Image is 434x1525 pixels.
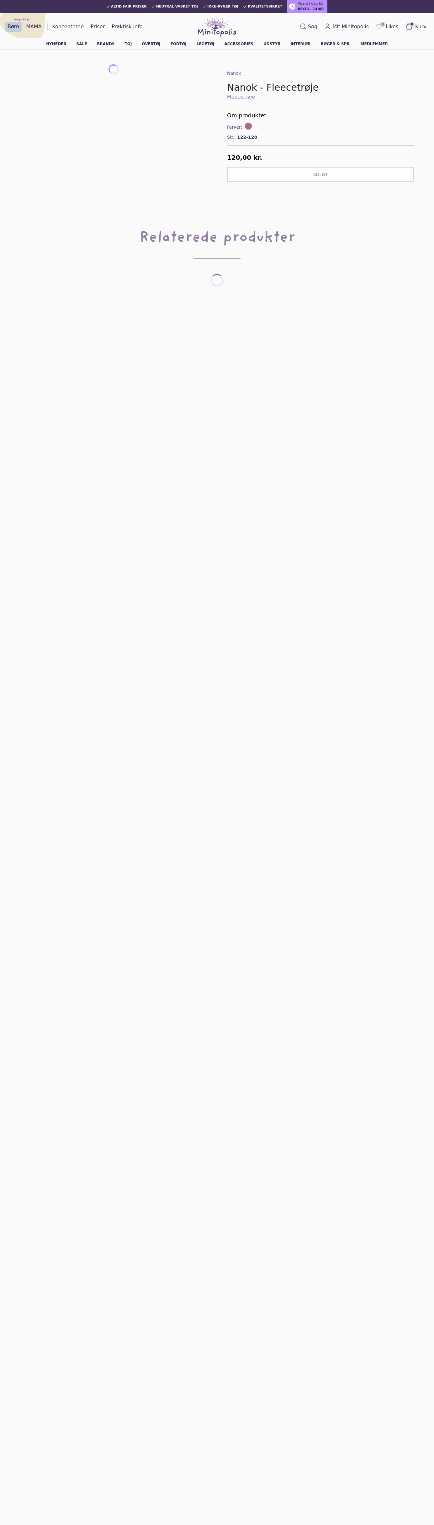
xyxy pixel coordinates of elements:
[50,22,86,32] a: Koncepterne
[227,124,243,130] span: Farver:
[410,22,415,27] span: 0
[77,42,87,46] a: Sale
[227,71,241,76] a: Nanok
[308,23,317,30] span: Søg
[361,42,388,46] a: Medlemmer
[198,17,236,37] img: Minitopolis logo
[224,42,253,46] a: Accessories
[380,22,385,27] span: 0
[46,42,66,46] a: Nyheder
[321,42,351,46] a: Bøger & spil
[207,5,238,8] span: Ikke-ryger tøj
[248,5,282,8] span: Kvalitetssikret
[373,21,401,32] a: 0Likes
[170,42,186,46] a: Fodtøj
[297,22,320,32] button: Søg
[109,22,145,32] a: Praktisk info
[142,42,161,46] a: Overtøj
[227,167,414,182] button: Solgt
[298,1,323,7] span: Åbent i dag kl.
[227,134,236,140] span: Str.:
[227,93,414,101] a: Fleecetrøje
[197,42,214,46] a: Legetøj
[386,23,398,30] span: Likes
[111,5,147,8] span: Altid fair priser
[263,42,280,46] a: Udstyr
[156,5,198,8] span: Neutral vasket tøj
[227,111,414,120] h5: Om produktet
[322,22,371,32] a: Mit Minitopolis
[332,23,369,30] span: Mit Minitopolis
[298,7,324,12] span: 09:30 - 14:00
[97,42,114,46] a: Brands
[227,154,262,161] span: 120,00 kr.
[403,21,429,32] button: 0Kurv
[5,22,22,32] a: Børn
[237,134,257,140] span: 122-128
[24,22,44,32] a: MAMA
[290,42,310,46] a: Interiør
[415,23,426,30] span: Kurv
[227,82,414,93] h1: Nanok - Fleecetrøje
[88,22,107,32] a: Priser
[10,227,424,269] h2: Relaterede produkter
[313,172,328,177] span: Solgt
[125,42,132,46] a: Tøj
